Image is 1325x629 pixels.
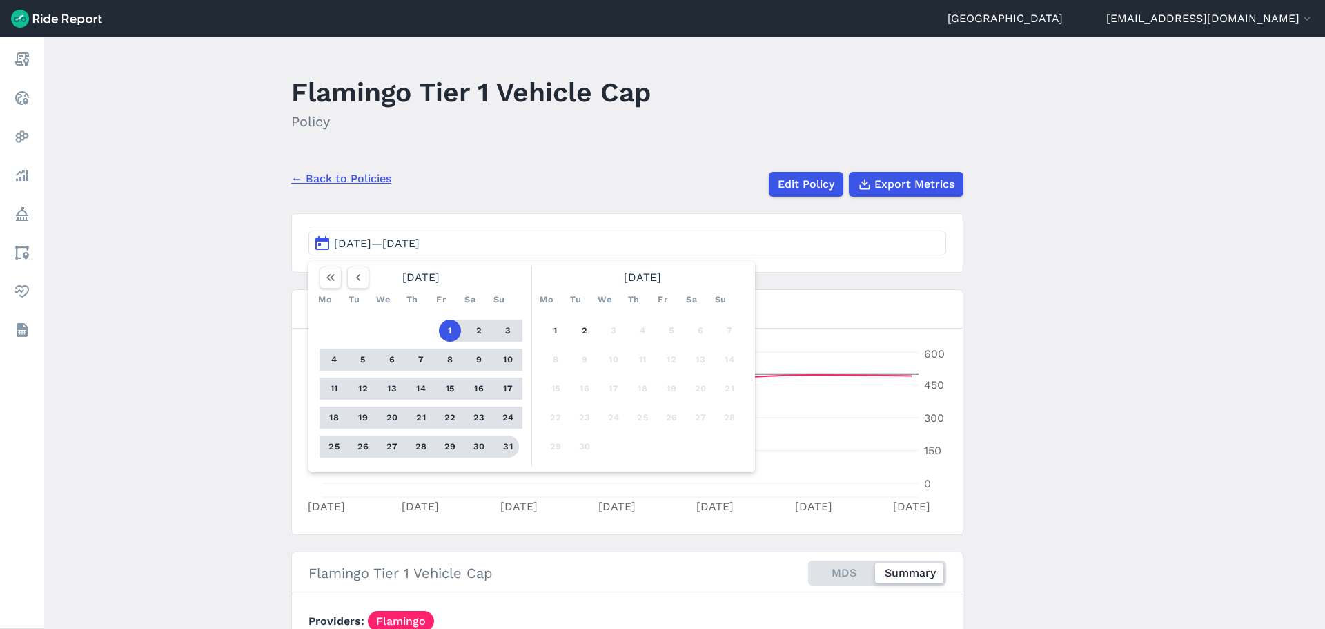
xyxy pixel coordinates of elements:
tspan: 600 [924,347,945,360]
button: 2 [468,320,490,342]
button: 16 [573,378,596,400]
button: 1 [544,320,567,342]
tspan: [DATE] [795,500,832,513]
a: [GEOGRAPHIC_DATA] [948,10,1063,27]
button: 8 [544,349,567,371]
button: 9 [468,349,490,371]
button: 15 [439,378,461,400]
button: 12 [352,378,374,400]
button: 23 [468,407,490,429]
span: Providers [308,615,368,628]
button: 11 [323,378,345,400]
div: We [372,289,394,311]
button: 10 [602,349,625,371]
tspan: 450 [924,378,944,391]
button: 27 [381,436,403,458]
button: 3 [602,320,625,342]
tspan: [DATE] [696,500,734,513]
div: Tu [565,289,587,311]
button: 20 [689,378,711,400]
div: Su [709,289,732,311]
button: 28 [410,436,432,458]
button: 30 [468,436,490,458]
button: 19 [352,407,374,429]
button: 16 [468,378,490,400]
a: ← Back to Policies [291,171,391,187]
a: Health [10,279,35,304]
tspan: [DATE] [598,500,636,513]
div: Sa [459,289,481,311]
button: 5 [352,349,374,371]
a: Analyze [10,163,35,188]
button: 6 [381,349,403,371]
button: 22 [439,407,461,429]
button: 22 [544,407,567,429]
button: [DATE]—[DATE] [308,231,946,255]
button: 5 [660,320,683,342]
div: Tu [343,289,365,311]
a: Policy [10,202,35,226]
button: 23 [573,407,596,429]
button: 25 [631,407,654,429]
h1: Flamingo Tier 1 Vehicle Cap [291,73,651,111]
button: 13 [381,378,403,400]
tspan: [DATE] [402,500,439,513]
button: 30 [573,436,596,458]
h3: Compliance for Flamingo Tier 1 Vehicle Cap [292,290,963,329]
a: Realtime [10,86,35,110]
a: Areas [10,240,35,265]
button: [EMAIL_ADDRESS][DOMAIN_NAME] [1106,10,1314,27]
div: [DATE] [314,267,528,289]
button: 24 [497,407,519,429]
button: 6 [689,320,711,342]
button: 3 [497,320,519,342]
div: [DATE] [536,267,749,289]
tspan: 0 [924,477,931,490]
button: 9 [573,349,596,371]
button: 27 [689,407,711,429]
button: 8 [439,349,461,371]
button: 31 [497,436,519,458]
button: 21 [410,407,432,429]
img: Ride Report [11,10,102,28]
a: Edit Policy [769,172,843,197]
h2: Policy [291,111,651,132]
div: Su [488,289,510,311]
button: 28 [718,407,740,429]
button: 25 [323,436,345,458]
button: 24 [602,407,625,429]
button: 14 [718,349,740,371]
button: 1 [439,320,461,342]
h2: Flamingo Tier 1 Vehicle Cap [308,563,493,583]
button: 26 [352,436,374,458]
button: 2 [573,320,596,342]
button: 26 [660,407,683,429]
div: Sa [680,289,703,311]
div: Mo [314,289,336,311]
tspan: [DATE] [308,500,345,513]
button: 29 [439,436,461,458]
div: Th [401,289,423,311]
span: Export Metrics [874,176,954,193]
button: 19 [660,378,683,400]
button: 13 [689,349,711,371]
span: [DATE]—[DATE] [334,237,420,250]
button: 4 [631,320,654,342]
button: 14 [410,378,432,400]
button: 29 [544,436,567,458]
div: Fr [651,289,674,311]
div: Th [622,289,645,311]
tspan: [DATE] [500,500,538,513]
button: 7 [718,320,740,342]
button: 17 [602,378,625,400]
button: 18 [631,378,654,400]
button: 17 [497,378,519,400]
tspan: 150 [924,444,941,457]
a: Heatmaps [10,124,35,149]
button: Export Metrics [849,172,963,197]
button: 10 [497,349,519,371]
a: Datasets [10,318,35,342]
div: Mo [536,289,558,311]
button: 11 [631,349,654,371]
a: Report [10,47,35,72]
